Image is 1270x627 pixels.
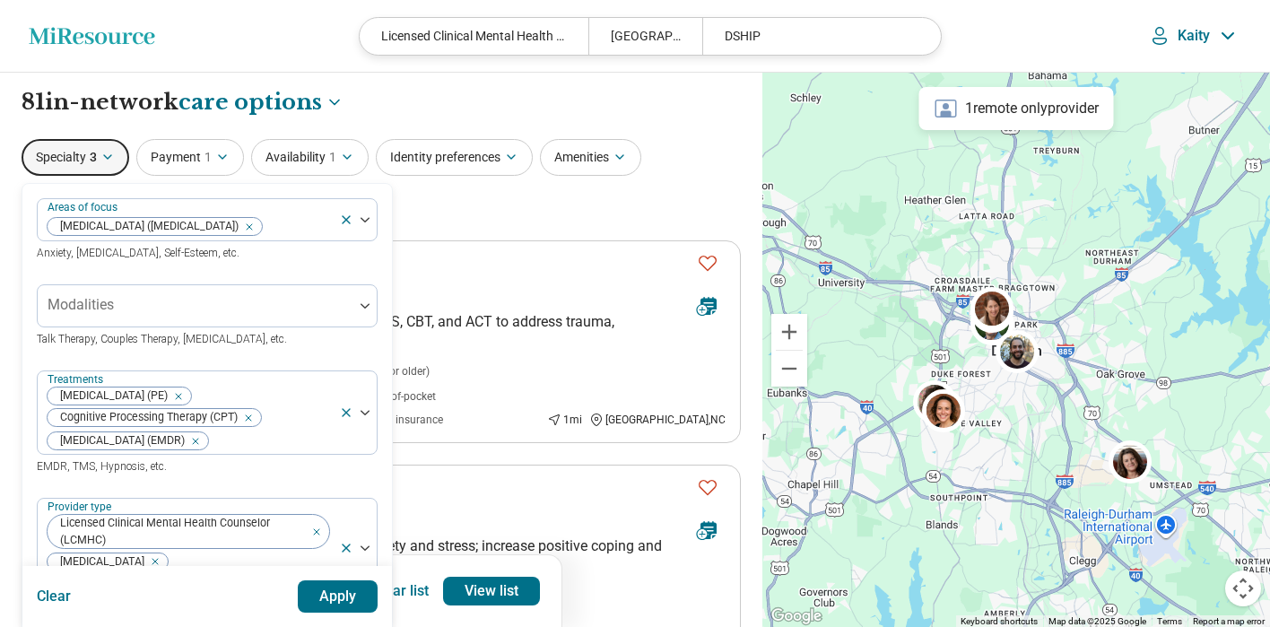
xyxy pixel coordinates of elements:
button: Map camera controls [1225,570,1261,606]
label: Treatments [48,373,107,386]
span: Licensed Clinical Mental Health Counselor (LCMHC) [48,515,312,548]
p: Kaity [1178,27,1211,45]
button: Favorite [690,245,726,282]
span: Map data ©2025 Google [1048,616,1146,626]
p: Let's get you feeling better. I work with EMDR, IFS, CBT, and ACT to address trauma, [MEDICAL_DAT... [91,311,726,354]
span: care options [178,87,322,118]
a: Terms (opens in new tab) [1157,616,1182,626]
div: Licensed Clinical Mental Health Counselor (LCMHC), Licensed Clinical Social Worker (LCSW), [MEDIC... [360,18,587,55]
button: Clear [37,580,72,613]
a: View list [443,577,540,605]
span: [MEDICAL_DATA] (EMDR) [48,432,190,449]
button: Clear list [365,577,436,605]
span: [MEDICAL_DATA] (PE) [48,388,173,405]
div: 1 mi [547,412,582,428]
button: Care options [178,87,344,118]
span: 1 [329,148,336,167]
span: Anxiety, [MEDICAL_DATA], Self-Esteem, etc. [37,247,239,259]
label: Modalities [48,296,114,313]
span: Talk Therapy, Couples Therapy, [MEDICAL_DATA], etc. [37,333,287,345]
button: Payment1 [136,139,244,176]
div: DSHIP [702,18,930,55]
p: Increase your confidence and ease; reduce anxiety and stress; increase positive coping and reduce... [91,536,726,579]
span: [MEDICAL_DATA] ([MEDICAL_DATA]) [48,218,244,235]
div: [GEOGRAPHIC_DATA], [GEOGRAPHIC_DATA] [588,18,702,55]
button: Apply [298,580,378,613]
button: Amenities [540,139,641,176]
button: Identity preferences [376,139,533,176]
span: Out-of-pocket [371,388,436,405]
button: Availability1 [251,139,369,176]
span: EMDR, TMS, Hypnosis, etc. [37,460,167,473]
span: 1 [204,148,212,167]
button: Zoom out [771,351,807,387]
div: [GEOGRAPHIC_DATA] , NC [589,412,726,428]
label: Provider type [48,501,115,513]
span: Cognitive Processing Therapy (CPT) [48,409,243,426]
h1: 81 in-network [22,87,344,118]
span: 3 [90,148,97,167]
div: 1 remote only provider [918,87,1113,130]
button: Specialty3 [22,139,129,176]
label: Areas of focus [48,201,121,213]
button: Favorite [690,469,726,506]
span: [MEDICAL_DATA] [48,553,150,570]
button: Zoom in [771,314,807,350]
a: Report a map error [1193,616,1265,626]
